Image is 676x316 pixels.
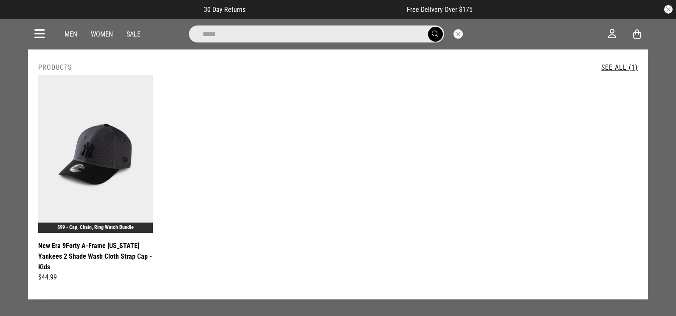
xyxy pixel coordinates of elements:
[38,63,72,71] h2: Products
[204,6,245,14] span: 30 Day Returns
[65,30,77,38] a: Men
[38,75,153,233] img: New Era 9forty A-frame New York Yankees 2 Shade Wash Cloth Strap Cap - Kids in Grey
[262,5,390,14] iframe: Customer reviews powered by Trustpilot
[91,30,113,38] a: Women
[7,3,32,29] button: Open LiveChat chat widget
[38,240,153,272] a: New Era 9Forty A-Frame [US_STATE] Yankees 2 Shade Wash Cloth Strap Cap - Kids
[38,272,153,282] div: $44.99
[453,29,463,39] button: Close search
[601,63,638,71] a: See All (1)
[407,6,473,14] span: Free Delivery Over $175
[57,224,134,230] a: $99 - Cap, Chain, Ring Watch Bundle
[127,30,141,38] a: Sale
